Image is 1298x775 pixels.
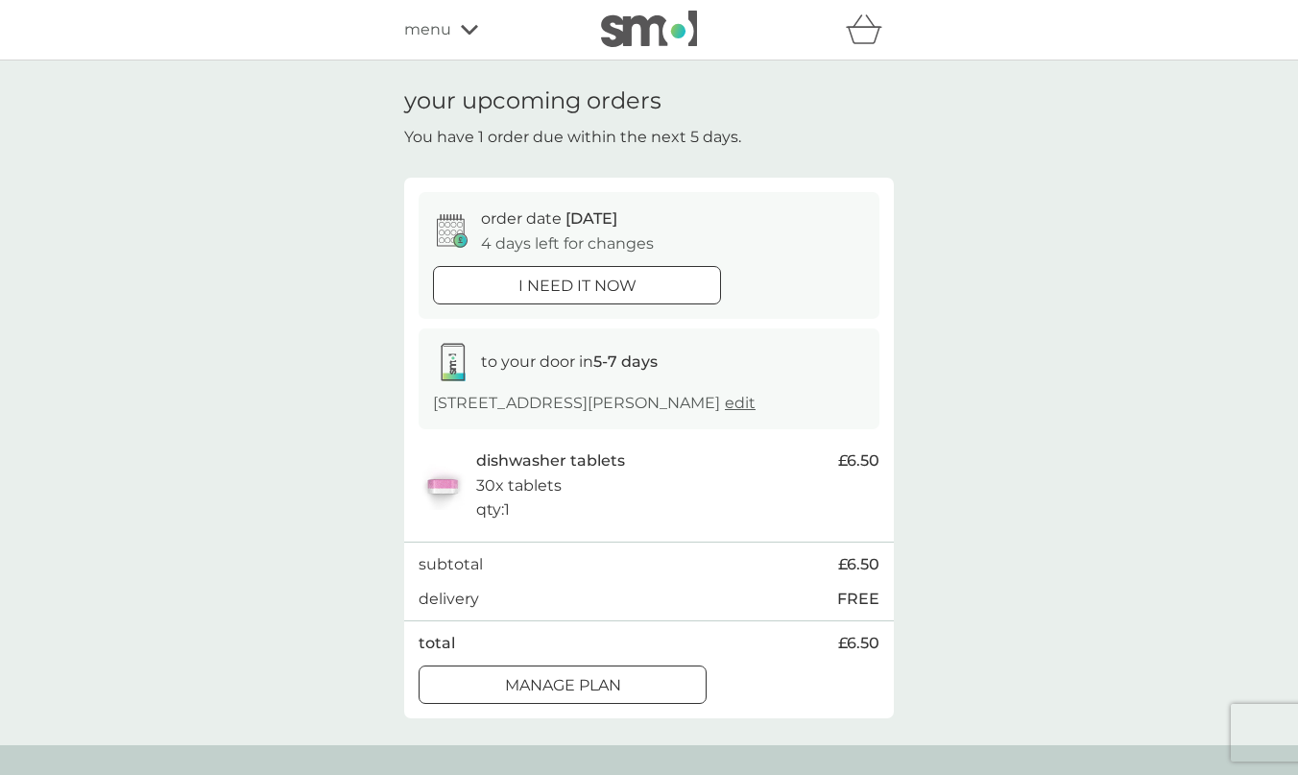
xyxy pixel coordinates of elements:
[419,666,707,704] button: Manage plan
[476,448,625,473] p: dishwasher tablets
[404,87,661,115] h1: your upcoming orders
[419,587,479,612] p: delivery
[481,206,617,231] p: order date
[433,266,721,304] button: i need it now
[476,473,562,498] p: 30x tablets
[593,352,658,371] strong: 5-7 days
[838,631,879,656] span: £6.50
[404,17,451,42] span: menu
[505,673,621,698] p: Manage plan
[838,448,879,473] span: £6.50
[518,274,637,299] p: i need it now
[481,352,658,371] span: to your door in
[725,394,756,412] a: edit
[601,11,697,47] img: smol
[433,391,756,416] p: [STREET_ADDRESS][PERSON_NAME]
[846,11,894,49] div: basket
[419,631,455,656] p: total
[419,552,483,577] p: subtotal
[837,587,879,612] p: FREE
[476,497,510,522] p: qty : 1
[404,125,741,150] p: You have 1 order due within the next 5 days.
[838,552,879,577] span: £6.50
[565,209,617,228] span: [DATE]
[481,231,654,256] p: 4 days left for changes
